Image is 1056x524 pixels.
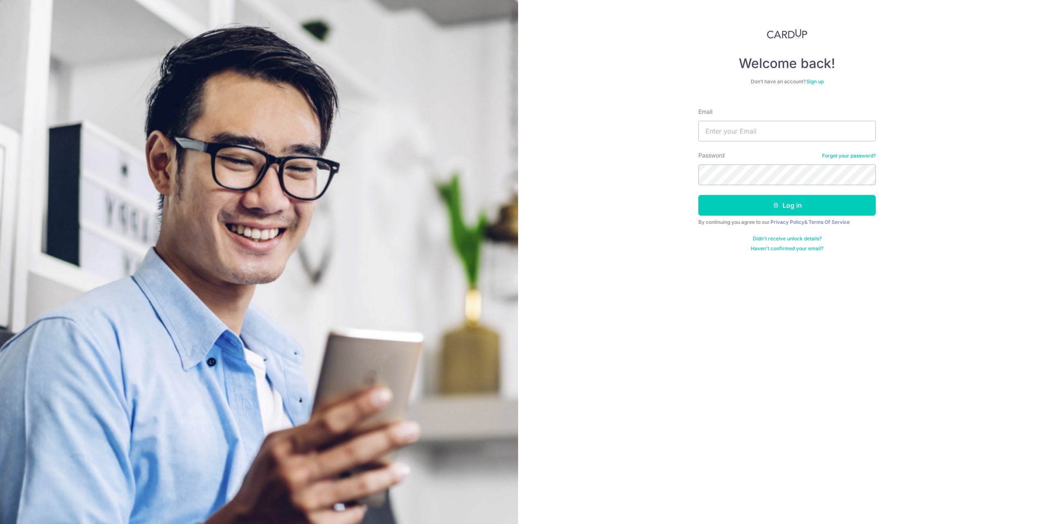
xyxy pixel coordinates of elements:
[698,55,876,72] h4: Welcome back!
[698,219,876,226] div: By continuing you agree to our &
[753,235,822,242] a: Didn't receive unlock details?
[822,153,876,159] a: Forgot your password?
[767,29,807,39] img: CardUp Logo
[698,195,876,216] button: Log in
[771,219,804,225] a: Privacy Policy
[806,78,824,85] a: Sign up
[698,121,876,141] input: Enter your Email
[698,151,725,160] label: Password
[808,219,850,225] a: Terms Of Service
[698,78,876,85] div: Don’t have an account?
[751,245,823,252] a: Haven't confirmed your email?
[698,108,712,116] label: Email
